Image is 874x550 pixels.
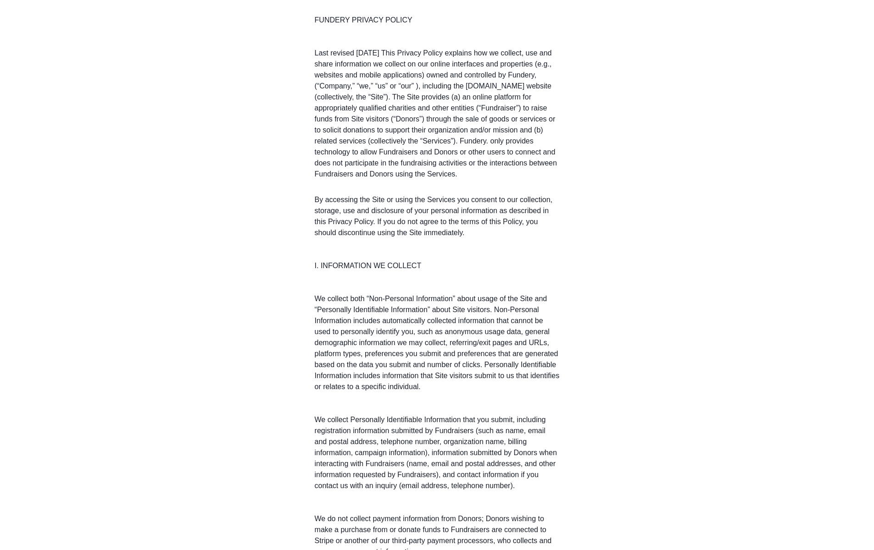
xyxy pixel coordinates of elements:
p: We collect Personally Identifiable Information that you submit, including registration informatio... [315,407,560,499]
p: I. INFORMATION WE COLLECT [315,253,560,279]
p: FUNDERY PRIVACY POLICY [315,7,560,33]
p: By accessing the Site or using the Services you consent to our collection, storage, use and discl... [315,187,560,246]
p: We collect both “Non-Personal Information” about usage of the Site and “Personally Identifiable I... [315,286,560,400]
